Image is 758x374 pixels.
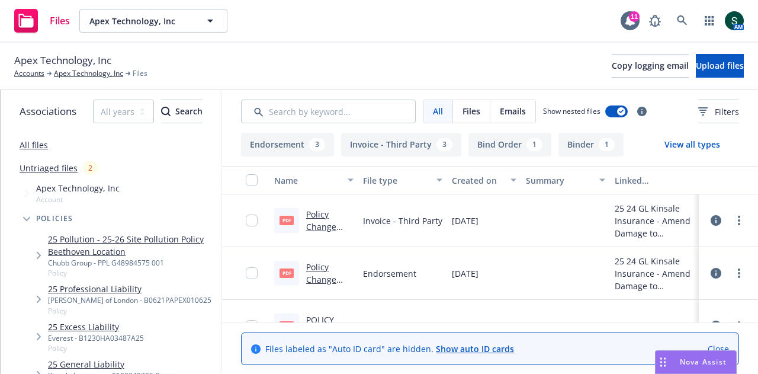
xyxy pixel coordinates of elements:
span: Endorsement [363,267,416,280]
button: Apex Technology, Inc [79,9,227,33]
span: Files labeled as "Auto ID card" are hidden. [265,343,514,355]
img: photo [725,11,744,30]
a: All files [20,139,48,151]
span: [DATE] [452,215,478,227]
div: 11 [629,11,640,22]
button: View all types [645,133,739,156]
input: Search by keyword... [241,100,416,123]
a: Search [670,9,694,33]
div: Search [161,100,203,123]
span: Apex Technology, Inc [89,15,192,27]
span: Apex Technology, Inc [14,53,111,68]
button: Endorsement [241,133,334,156]
span: pdf [280,216,294,225]
span: Filters [715,106,739,118]
a: Files [9,4,75,37]
span: pdf [280,268,294,277]
div: 1 [599,138,615,151]
input: Toggle Row Selected [246,267,258,279]
input: Toggle Row Selected [246,320,258,332]
button: Summary [521,166,610,194]
a: POLICY STAMPED 0100270118-1.pdf [306,314,354,363]
input: Select all [246,174,258,186]
a: Untriaged files [20,162,78,174]
button: Filters [698,100,739,123]
a: Show auto ID cards [436,343,514,354]
div: Chubb Group - PPL G48984575 001 [48,258,217,268]
button: Copy logging email [612,54,689,78]
div: File type [363,174,429,187]
span: Files [462,105,480,117]
button: Binder [558,133,624,156]
button: SearchSearch [161,100,203,123]
div: 1 [526,138,542,151]
svg: Search [161,107,171,116]
button: Nova Assist [655,350,737,374]
span: Filters [698,106,739,118]
div: [PERSON_NAME] of London - B0621PAPEX010625 [48,295,211,305]
div: Summary [526,174,592,187]
span: pdf [280,321,294,330]
div: 3 [309,138,325,151]
a: 25 Pollution - 25-26 Site Pollution Policy Beethoven Location [48,233,217,258]
div: 25 24 GL Kinsale Insurance - Amend Damage to premises rented to you coverage limit to $1,000,000 [615,255,694,292]
button: Name [269,166,358,194]
a: more [732,266,746,280]
div: Everest - B1230HA03487A25 [48,333,144,343]
button: Bind Order [468,133,551,156]
a: 25 General Liability [48,358,160,370]
span: Policy [48,306,211,316]
div: 25 24 GL Kinsale Insurance - Amend Damage to premises rented to you coverage limit to $1,000,000 [615,202,694,239]
span: Show nested files [543,106,600,116]
span: Policies [36,215,73,222]
span: Policy [363,320,386,333]
button: Created on [447,166,521,194]
div: 3 [436,138,452,151]
span: [DATE] [452,320,478,333]
div: 24 General Liability [615,320,691,333]
span: Copy logging email [612,60,689,71]
a: Apex Technology, Inc [54,68,123,79]
span: Associations [20,104,76,119]
a: 25 Professional Liability [48,283,211,295]
div: Linked associations [615,174,694,187]
span: Files [50,16,70,25]
button: Linked associations [610,166,699,194]
span: Policy [48,268,217,278]
span: Account [36,194,120,204]
div: Name [274,174,341,187]
button: Upload files [696,54,744,78]
a: Accounts [14,68,44,79]
a: 25 Excess Liability [48,321,144,333]
input: Toggle Row Selected [246,215,258,226]
div: Created on [452,174,503,187]
a: more [732,213,746,228]
a: Switch app [698,9,721,33]
span: Invoice - Third Party [363,215,442,227]
span: Apex Technology, Inc [36,182,120,194]
span: Policy [48,343,144,353]
span: All [433,105,443,117]
button: File type [358,166,447,194]
a: Report a Bug [643,9,667,33]
button: Invoice - Third Party [341,133,461,156]
span: Nova Assist [680,357,727,367]
span: Files [133,68,147,79]
div: Drag to move [656,351,670,373]
div: 2 [82,161,98,175]
span: Emails [500,105,526,117]
span: Upload files [696,60,744,71]
a: Close [708,343,729,355]
span: [DATE] [452,267,478,280]
a: more [732,319,746,333]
